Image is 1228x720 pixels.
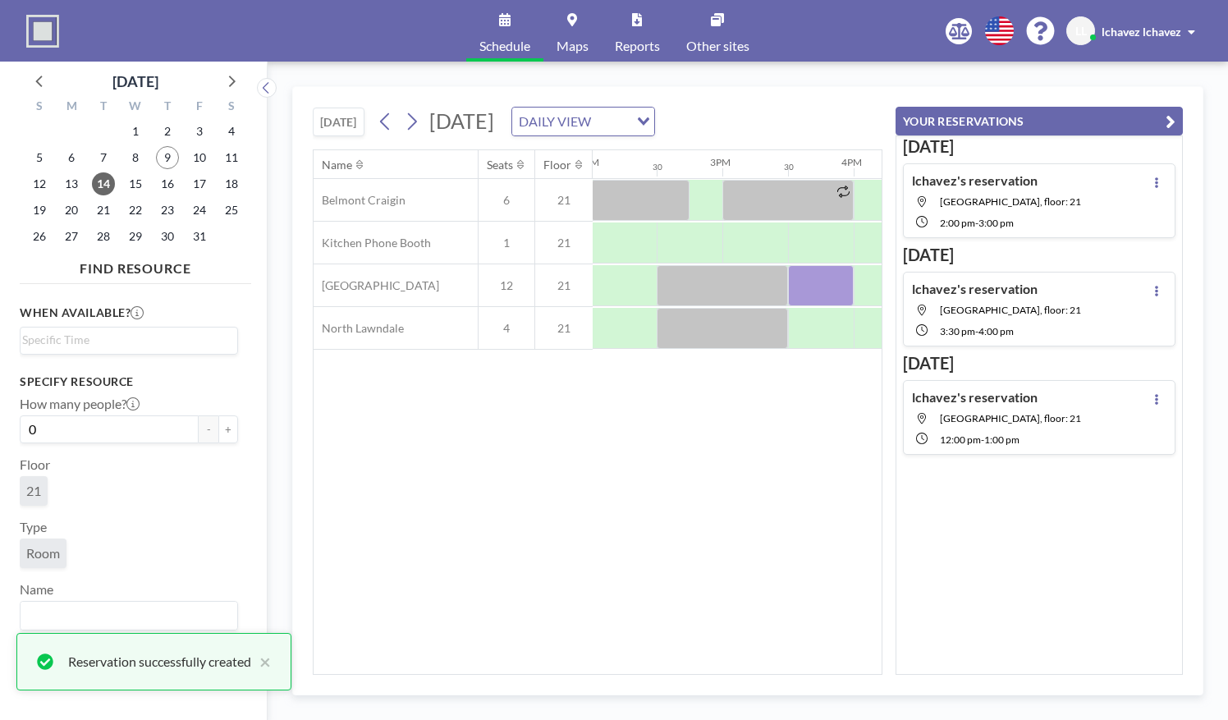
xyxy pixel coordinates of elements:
span: Maps [557,39,589,53]
div: S [24,97,56,118]
span: 21 [535,236,593,250]
span: Schedule [479,39,530,53]
div: Name [322,158,352,172]
h3: Specify resource [20,374,238,389]
span: Sunday, October 12, 2025 [28,172,51,195]
span: DAILY VIEW [515,111,594,132]
input: Search for option [22,605,228,626]
span: Monday, October 27, 2025 [60,225,83,248]
span: Kitchen Phone Booth [314,236,431,250]
span: Sunday, October 5, 2025 [28,146,51,169]
button: YOUR RESERVATIONS [896,107,1183,135]
div: Search for option [21,602,237,630]
div: W [120,97,152,118]
span: Wednesday, October 29, 2025 [124,225,147,248]
span: Belmont Craigin [314,193,406,208]
span: 21 [535,278,593,293]
span: 1:00 PM [984,433,1020,446]
h4: lchavez's reservation [912,389,1038,406]
span: 6 [479,193,534,208]
div: Reservation successfully created [68,652,251,672]
div: 30 [784,162,794,172]
span: 21 [26,483,41,498]
h3: [DATE] [903,245,1175,265]
h4: lchavez's reservation [912,172,1038,189]
span: 4 [479,321,534,336]
span: Saturday, October 25, 2025 [220,199,243,222]
div: [DATE] [112,70,158,93]
div: 30 [653,162,662,172]
span: Little Village, floor: 21 [940,195,1081,208]
span: Wednesday, October 8, 2025 [124,146,147,169]
h3: [DATE] [903,136,1175,157]
div: M [56,97,88,118]
span: 2:00 PM [940,217,975,229]
span: Other sites [686,39,749,53]
span: Friday, October 24, 2025 [188,199,211,222]
div: Floor [543,158,571,172]
span: Saturday, October 4, 2025 [220,120,243,143]
span: Tuesday, October 21, 2025 [92,199,115,222]
span: Thursday, October 16, 2025 [156,172,179,195]
span: North Lawndale [314,321,404,336]
div: Seats [487,158,513,172]
span: 4:00 PM [978,325,1014,337]
h4: FIND RESOURCE [20,254,251,277]
span: lchavez lchavez [1102,25,1181,39]
span: Friday, October 31, 2025 [188,225,211,248]
div: Search for option [512,108,654,135]
span: 1 [479,236,534,250]
span: Friday, October 10, 2025 [188,146,211,169]
span: - [981,433,984,446]
h4: lchavez's reservation [912,281,1038,297]
span: Little Village, floor: 21 [940,412,1081,424]
span: Tuesday, October 28, 2025 [92,225,115,248]
span: Monday, October 13, 2025 [60,172,83,195]
span: Thursday, October 2, 2025 [156,120,179,143]
span: Saturday, October 11, 2025 [220,146,243,169]
span: 21 [535,193,593,208]
div: 4PM [841,156,862,168]
span: Little Village, floor: 21 [940,304,1081,316]
button: [DATE] [313,108,364,136]
label: How many people? [20,396,140,412]
span: 3:30 PM [940,325,975,337]
span: Friday, October 3, 2025 [188,120,211,143]
span: Thursday, October 9, 2025 [156,146,179,169]
label: Floor [20,456,50,473]
span: 12:00 PM [940,433,981,446]
span: Wednesday, October 22, 2025 [124,199,147,222]
div: T [88,97,120,118]
span: Monday, October 6, 2025 [60,146,83,169]
div: S [215,97,247,118]
span: Sunday, October 19, 2025 [28,199,51,222]
span: Tuesday, October 7, 2025 [92,146,115,169]
span: Sunday, October 26, 2025 [28,225,51,248]
span: 3:00 PM [978,217,1014,229]
span: 12 [479,278,534,293]
label: Type [20,519,47,535]
span: LL [1075,24,1087,39]
span: Reports [615,39,660,53]
span: [GEOGRAPHIC_DATA] [314,278,439,293]
span: [DATE] [429,108,494,133]
span: Wednesday, October 15, 2025 [124,172,147,195]
h3: [DATE] [903,353,1175,374]
input: Search for option [596,111,627,132]
span: Thursday, October 30, 2025 [156,225,179,248]
span: - [975,217,978,229]
div: T [151,97,183,118]
label: Name [20,581,53,598]
span: Wednesday, October 1, 2025 [124,120,147,143]
button: - [199,415,218,443]
button: close [251,652,271,672]
span: Thursday, October 23, 2025 [156,199,179,222]
span: Monday, October 20, 2025 [60,199,83,222]
button: + [218,415,238,443]
img: organization-logo [26,15,59,48]
span: Friday, October 17, 2025 [188,172,211,195]
div: Search for option [21,328,237,352]
span: Room [26,545,60,561]
span: Saturday, October 18, 2025 [220,172,243,195]
span: 21 [535,321,593,336]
